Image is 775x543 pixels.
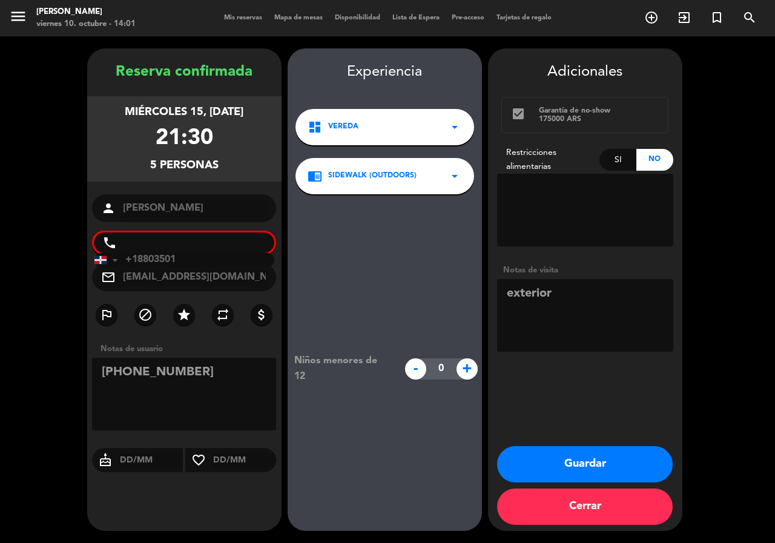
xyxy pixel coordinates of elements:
div: Notas de visita [497,264,673,277]
span: + [457,358,478,380]
span: Sidewalk (OUTDOORS) [328,170,417,182]
div: Dominican Republic (República Dominicana): +1 [94,254,122,266]
div: Notas de usuario [94,343,282,355]
i: exit_to_app [677,10,691,25]
i: star [177,308,191,322]
span: Mapa de mesas [268,15,329,21]
div: Si [599,149,636,171]
i: attach_money [254,308,269,322]
button: Cerrar [497,489,673,525]
i: mail_outline [101,270,116,285]
span: Mis reservas [218,15,268,21]
div: miércoles 15, [DATE] [125,104,243,121]
div: Restricciones alimentarias [497,146,600,174]
i: add_circle_outline [644,10,659,25]
i: chrome_reader_mode [308,169,322,183]
div: No [636,149,673,171]
div: 175000 ARS [539,115,659,123]
div: [PERSON_NAME] [36,6,136,18]
div: Reserva confirmada [87,61,282,84]
span: - [405,358,426,380]
i: repeat [216,308,230,322]
div: Adicionales [497,61,673,84]
i: search [742,10,757,25]
i: dashboard [308,120,322,134]
i: favorite_border [185,453,212,467]
span: Tarjetas de regalo [490,15,558,21]
i: person [101,201,116,216]
div: 21:30 [156,121,213,157]
i: check_box [511,107,526,121]
span: Disponibilidad [329,15,386,21]
span: Vereda [328,121,358,133]
input: DD/MM [212,453,277,468]
span: Pre-acceso [446,15,490,21]
input: DD/MM [119,453,183,468]
i: arrow_drop_down [447,120,462,134]
div: viernes 10. octubre - 14:01 [36,18,136,30]
i: cake [92,453,119,467]
i: menu [9,7,27,25]
div: Experiencia [288,61,482,84]
i: phone [102,235,117,250]
button: menu [9,7,27,30]
div: Garantía de no-show [539,107,659,115]
div: Niños menores de 12 [285,353,398,384]
i: block [138,308,153,322]
button: Guardar [497,446,673,482]
i: arrow_drop_down [447,169,462,183]
i: outlined_flag [99,308,114,322]
i: turned_in_not [710,10,724,25]
div: 5 personas [150,157,219,174]
span: Lista de Espera [386,15,446,21]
